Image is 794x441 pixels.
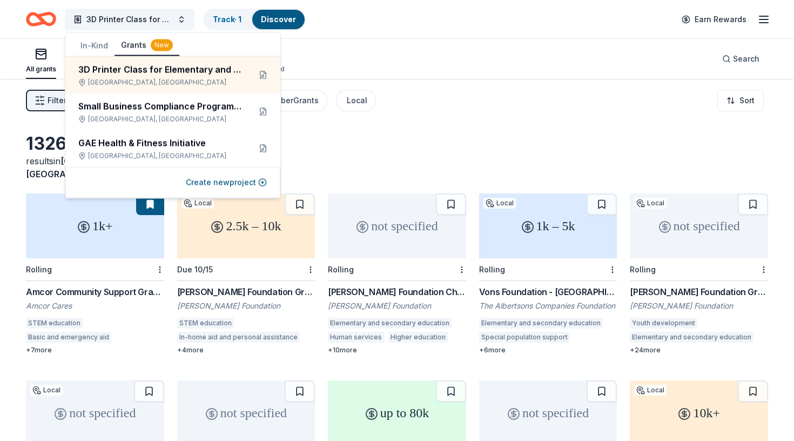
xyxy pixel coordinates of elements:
div: Human services [328,332,384,343]
div: Local [634,198,667,209]
div: Local [181,198,214,209]
div: Local [483,198,516,209]
div: CyberGrants [271,94,319,107]
div: 1k – 5k [479,193,617,258]
div: Youth development [630,318,697,329]
div: [PERSON_NAME] Foundation Charitable Donations [328,285,466,298]
div: [PERSON_NAME] Foundation Grant [177,285,315,298]
button: Filter1 [26,90,75,111]
div: + 6 more [479,346,617,355]
div: Due 10/15 [177,265,213,274]
button: Grants [115,36,179,56]
div: + 4 more [177,346,315,355]
div: Rolling [479,265,505,274]
div: All grants [26,65,56,73]
div: results [26,155,164,181]
a: 2.5k – 10kLocalDue 10/15[PERSON_NAME] Foundation Grant[PERSON_NAME] FoundationSTEM educationIn-ho... [177,193,315,355]
a: 1k+RollingAmcor Community Support GrantsAmcor CaresSTEM educationBasic and emergency aid+7more [26,193,164,355]
div: 2.5k – 10k [177,193,315,258]
div: Local [30,385,63,396]
div: [PERSON_NAME] Foundation [630,300,768,311]
div: Small Business Compliance Program Launch [78,100,241,113]
div: Elementary and secondary education [328,318,452,329]
a: Discover [261,15,296,24]
button: Search [714,48,768,70]
div: Vons Foundation - [GEOGRAPHIC_DATA][US_STATE] [479,285,617,298]
div: [GEOGRAPHIC_DATA], [GEOGRAPHIC_DATA] [78,115,241,124]
div: [GEOGRAPHIC_DATA], [GEOGRAPHIC_DATA] [78,78,241,87]
div: Amcor Community Support Grants [26,285,164,298]
div: STEM education [177,318,234,329]
div: + 10 more [328,346,466,355]
div: [GEOGRAPHIC_DATA], [GEOGRAPHIC_DATA] [78,152,241,161]
a: Track· 1 [213,15,241,24]
div: In-home aid and personal assistance [177,332,300,343]
span: 3D Printer Class for Elementary and High School [86,13,173,26]
div: Local [347,94,367,107]
div: STEM education [26,318,83,329]
button: Create newproject [186,176,267,189]
div: Basic and emergency aid [26,332,111,343]
a: not specifiedRolling[PERSON_NAME] Foundation Charitable Donations[PERSON_NAME] FoundationElementa... [328,193,466,355]
a: Home [26,6,56,32]
div: Higher education [388,332,448,343]
div: Special population support [479,332,570,343]
div: Amcor Cares [26,300,164,311]
div: + 24 more [630,346,768,355]
div: 1326 [26,133,164,155]
a: 1k – 5kLocalRollingVons Foundation - [GEOGRAPHIC_DATA][US_STATE]The Albertsons Companies Foundati... [479,193,617,355]
div: not specified [328,193,466,258]
div: [PERSON_NAME] Foundation [328,300,466,311]
div: GAE Health & Fitness Initiative [78,137,241,150]
button: Track· 1Discover [203,9,306,30]
div: + 7 more [26,346,164,355]
div: The Albertsons Companies Foundation [479,300,617,311]
button: 3D Printer Class for Elementary and High School [65,9,194,30]
span: Filter [48,94,66,107]
button: Sort [717,90,764,111]
span: Search [733,52,759,65]
div: 1k+ [26,193,164,258]
a: Earn Rewards [675,10,753,29]
div: [PERSON_NAME] Foundation [177,300,315,311]
button: CyberGrants [260,90,327,111]
div: Rolling [630,265,656,274]
span: Sort [739,94,755,107]
div: 3D Printer Class for Elementary and High School [78,63,241,76]
div: Rolling [26,265,52,274]
div: not specified [630,193,768,258]
div: Elementary and secondary education [630,332,753,343]
a: not specifiedLocalRolling[PERSON_NAME] Foundation Grant[PERSON_NAME] FoundationYouth developmentE... [630,193,768,355]
div: New [151,39,173,51]
div: [PERSON_NAME] Foundation Grant [630,285,768,298]
button: All grants [26,43,56,79]
button: Local [336,90,376,111]
div: Rolling [328,265,354,274]
div: Elementary and secondary education [479,318,603,329]
button: In-Kind [74,36,115,56]
div: Local [634,385,667,396]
